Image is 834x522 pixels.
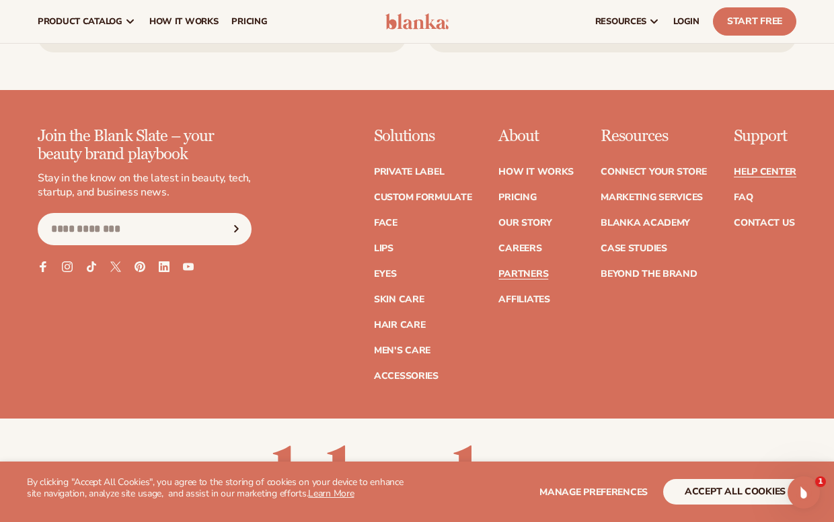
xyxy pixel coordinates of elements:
[385,13,449,30] img: logo
[498,295,549,304] a: Affiliates
[374,193,472,202] a: Custom formulate
[498,244,541,253] a: Careers
[374,320,425,330] a: Hair Care
[149,16,219,27] span: How It Works
[601,193,703,202] a: Marketing services
[734,193,753,202] a: FAQ
[27,477,417,500] p: By clicking "Accept All Cookies", you agree to the storing of cookies on your device to enhance s...
[673,16,699,27] span: LOGIN
[595,16,646,27] span: resources
[498,167,574,177] a: How It Works
[498,193,536,202] a: Pricing
[601,128,707,145] p: Resources
[38,16,122,27] span: product catalog
[308,487,354,500] a: Learn More
[231,16,267,27] span: pricing
[374,218,397,228] a: Face
[498,128,574,145] p: About
[713,7,796,36] a: Start Free
[663,479,807,505] button: accept all cookies
[601,244,667,253] a: Case Studies
[734,167,796,177] a: Help Center
[374,295,424,304] a: Skin Care
[815,476,826,487] span: 1
[498,269,548,279] a: Partners
[601,218,690,228] a: Blanka Academy
[38,171,252,200] p: Stay in the know on the latest in beauty, tech, startup, and business news.
[498,218,552,228] a: Our Story
[601,269,697,279] a: Beyond the brand
[539,479,648,505] button: Manage preferences
[374,269,397,279] a: Eyes
[374,372,439,381] a: Accessories
[374,244,393,253] a: Lips
[374,346,430,355] a: Men's Care
[374,128,472,145] p: Solutions
[38,128,252,163] p: Join the Blank Slate – your beauty brand playbook
[539,486,648,498] span: Manage preferences
[601,167,707,177] a: Connect your store
[374,167,444,177] a: Private label
[734,128,796,145] p: Support
[221,213,251,245] button: Subscribe
[734,218,794,228] a: Contact Us
[788,476,820,509] iframe: Intercom live chat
